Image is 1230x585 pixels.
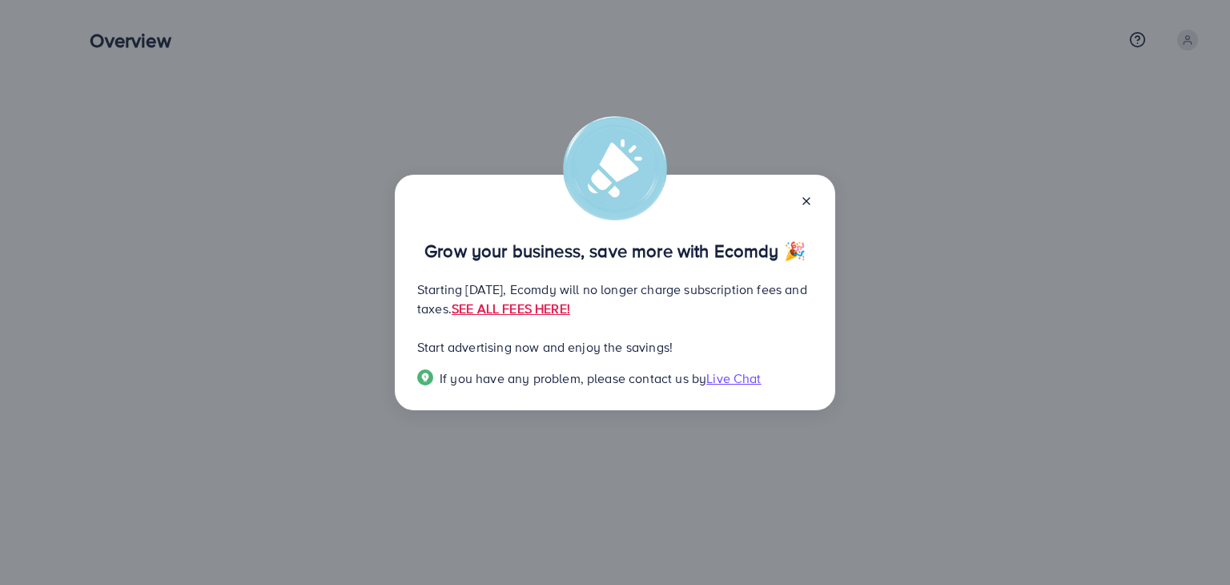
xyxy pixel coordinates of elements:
[417,280,813,318] p: Starting [DATE], Ecomdy will no longer charge subscription fees and taxes.
[417,337,813,357] p: Start advertising now and enjoy the savings!
[706,369,761,387] span: Live Chat
[563,116,667,220] img: alert
[440,369,706,387] span: If you have any problem, please contact us by
[417,369,433,385] img: Popup guide
[417,241,813,260] p: Grow your business, save more with Ecomdy 🎉
[452,300,570,317] a: SEE ALL FEES HERE!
